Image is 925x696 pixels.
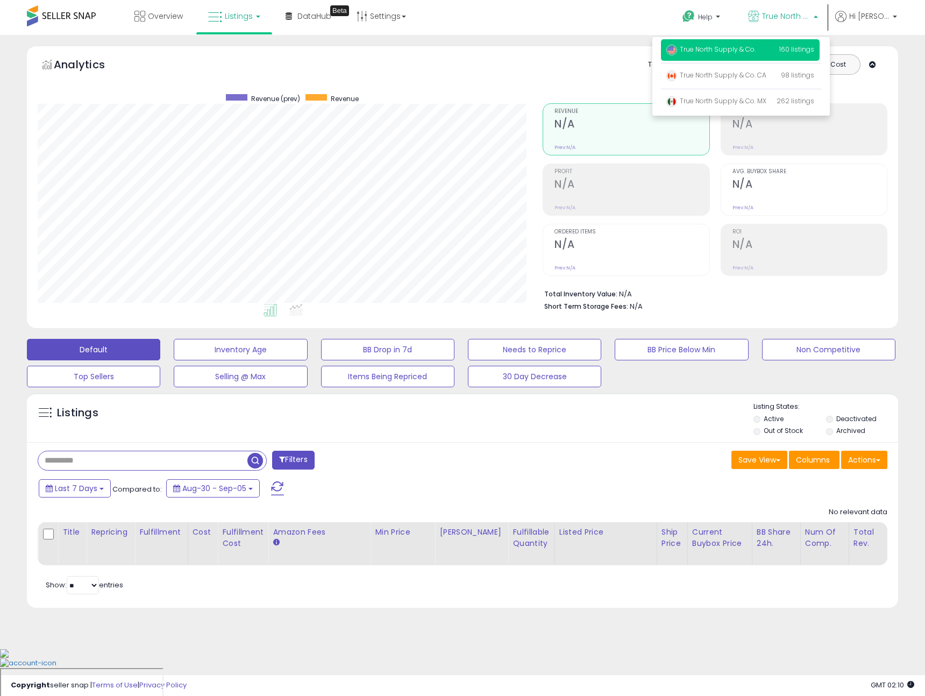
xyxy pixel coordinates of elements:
button: BB Price Below Min [615,339,748,360]
button: Top Sellers [27,366,160,387]
span: True North Supply & Co. MX [666,96,766,105]
h5: Analytics [54,57,126,75]
small: Amazon Fees. [273,538,279,548]
span: True North Supply & Co. CA [666,70,766,80]
div: BB Share 24h. [757,527,796,549]
b: Total Inventory Value: [544,289,617,299]
span: Avg. Buybox Share [732,169,887,175]
button: 30 Day Decrease [468,366,601,387]
button: BB Drop in 7d [321,339,454,360]
span: 160 listings [779,45,814,54]
span: DataHub [297,11,331,22]
div: Fulfillable Quantity [513,527,550,549]
button: Inventory Age [174,339,307,360]
b: Short Term Storage Fees: [544,302,628,311]
div: Min Price [375,527,430,538]
span: Listings [225,11,253,22]
a: Hi [PERSON_NAME] [835,11,897,35]
span: ROI [732,229,887,235]
span: Show: entries [46,580,123,590]
label: Archived [836,426,865,435]
span: Revenue [554,109,709,115]
button: Save View [731,451,787,469]
div: Ship Price [661,527,683,549]
small: Prev: N/A [554,144,575,151]
button: Actions [841,451,887,469]
div: Fulfillment Cost [222,527,264,549]
h2: N/A [554,118,709,132]
small: Prev: N/A [554,204,575,211]
li: N/A [544,287,879,300]
span: N/A [630,301,643,311]
span: Hi [PERSON_NAME] [849,11,890,22]
button: Items Being Repriced [321,366,454,387]
h2: N/A [732,238,887,253]
span: Ordered Items [554,229,709,235]
div: Amazon Fees [273,527,366,538]
span: True North Supply & Co. - Walmart [762,11,810,22]
div: Total Rev. [853,527,893,549]
button: Aug-30 - Sep-05 [166,479,260,498]
small: Prev: N/A [732,144,753,151]
div: Cost [193,527,214,538]
button: Last 7 Days [39,479,111,498]
div: Tooltip anchor [330,5,349,16]
h2: N/A [554,178,709,193]
div: Listed Price [559,527,652,538]
h2: N/A [732,178,887,193]
img: canada.png [666,70,677,81]
div: Totals For [648,60,690,70]
span: Overview [148,11,183,22]
div: Fulfillment [139,527,183,538]
div: Current Buybox Price [692,527,748,549]
button: Selling @ Max [174,366,307,387]
button: Needs to Reprice [468,339,601,360]
span: 262 listings [777,96,814,105]
span: Revenue [331,94,359,103]
span: Profit [554,169,709,175]
label: Deactivated [836,414,877,423]
small: Prev: N/A [732,265,753,271]
label: Active [764,414,784,423]
span: Columns [796,454,830,465]
p: Listing States: [753,402,898,412]
div: Repricing [91,527,130,538]
div: Num of Comp. [805,527,844,549]
h2: N/A [554,238,709,253]
div: Title [62,527,82,538]
span: 98 listings [781,70,814,80]
label: Out of Stock [764,426,803,435]
button: Filters [272,451,314,470]
img: mexico.png [666,96,677,107]
span: Last 7 Days [55,483,97,494]
a: Help [674,2,731,35]
button: Non Competitive [762,339,895,360]
img: usa.png [666,45,677,55]
span: True North Supply & Co. [666,45,756,54]
div: [PERSON_NAME] [439,527,503,538]
span: Aug-30 - Sep-05 [182,483,246,494]
span: Help [698,12,713,22]
small: Prev: N/A [554,265,575,271]
small: Prev: N/A [732,204,753,211]
i: Get Help [682,10,695,23]
div: No relevant data [829,507,887,517]
span: Compared to: [112,484,162,494]
button: Columns [789,451,839,469]
h5: Listings [57,406,98,421]
span: Revenue (prev) [251,94,300,103]
button: Default [27,339,160,360]
h2: N/A [732,118,887,132]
